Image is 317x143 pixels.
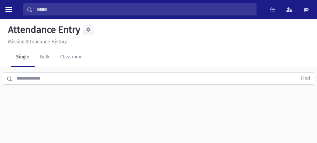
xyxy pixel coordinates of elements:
a: Single [11,48,35,67]
u: Missing Attendance History [8,39,67,45]
a: Classroom [55,48,88,67]
h5: Attendance Entry [5,24,80,36]
button: toggle menu [3,3,15,15]
a: Missing Attendance History [5,39,67,45]
a: Bulk [35,48,55,67]
input: Search [33,3,256,15]
button: Find [297,73,314,84]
